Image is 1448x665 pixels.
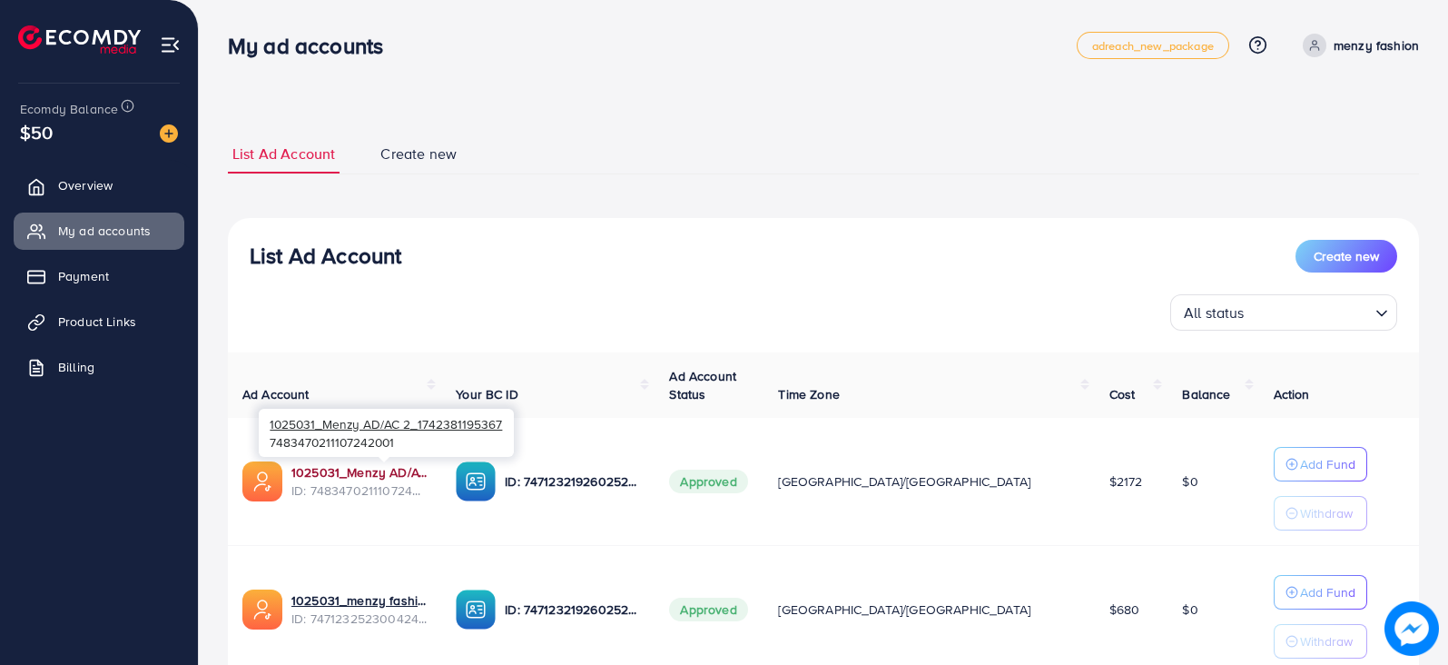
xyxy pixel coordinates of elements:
span: Ad Account [242,385,310,403]
a: Billing [14,349,184,385]
span: My ad accounts [58,222,151,240]
p: Withdraw [1300,630,1353,652]
span: Balance [1182,385,1230,403]
span: Ecomdy Balance [20,100,118,118]
span: adreach_new_package [1092,40,1214,52]
img: logo [18,25,141,54]
p: ID: 7471232192602521601 [505,599,640,620]
img: menu [160,35,181,55]
a: Payment [14,258,184,294]
span: Your BC ID [456,385,518,403]
img: image [1384,601,1439,656]
div: Search for option [1170,294,1397,331]
span: List Ad Account [232,144,335,164]
span: Ad Account Status [669,367,736,403]
span: Create new [380,144,457,164]
span: 1025031_Menzy AD/AC 2_1742381195367 [270,415,502,432]
span: Payment [58,267,109,285]
h3: List Ad Account [250,243,401,269]
p: Add Fund [1300,453,1355,475]
span: Approved [669,598,747,621]
p: menzy fashion [1334,35,1419,56]
div: <span class='underline'>1025031_menzy fashion_1739531882176</span></br>7471232523004248081 [291,591,427,629]
span: $680 [1109,600,1140,619]
img: ic-ba-acc.ded83a64.svg [456,590,496,630]
a: 1025031_menzy fashion_1739531882176 [291,591,427,610]
button: Withdraw [1274,496,1367,531]
a: adreach_new_package [1077,32,1229,59]
span: All status [1180,300,1248,326]
span: Time Zone [778,385,839,403]
span: Action [1274,385,1310,403]
span: Create new [1314,247,1379,265]
a: Overview [14,167,184,203]
span: Approved [669,470,747,493]
a: Product Links [14,303,184,340]
a: menzy fashion [1295,34,1419,57]
button: Withdraw [1274,624,1367,659]
span: ID: 7471232523004248081 [291,610,427,628]
span: $0 [1182,600,1197,619]
span: $0 [1182,472,1197,491]
input: Search for option [1250,296,1368,326]
div: 7483470211107242001 [259,409,514,457]
button: Add Fund [1274,447,1367,481]
p: ID: 7471232192602521601 [505,471,640,492]
img: ic-ads-acc.e4c84228.svg [242,462,282,501]
span: ID: 7483470211107242001 [291,481,427,500]
p: Withdraw [1300,502,1353,524]
img: image [160,124,178,143]
span: Overview [58,176,113,194]
span: Product Links [58,313,136,331]
button: Add Fund [1274,575,1367,610]
span: $50 [20,119,53,145]
span: [GEOGRAPHIC_DATA]/[GEOGRAPHIC_DATA] [778,472,1030,491]
p: Add Fund [1300,581,1355,603]
h3: My ad accounts [228,33,398,59]
a: 1025031_Menzy AD/AC 2_1742381195367 [291,463,427,481]
img: ic-ads-acc.e4c84228.svg [242,590,282,630]
span: $2172 [1109,472,1143,491]
img: ic-ba-acc.ded83a64.svg [456,462,496,501]
span: [GEOGRAPHIC_DATA]/[GEOGRAPHIC_DATA] [778,600,1030,619]
span: Billing [58,358,94,376]
button: Create new [1295,240,1397,273]
a: My ad accounts [14,213,184,249]
span: Cost [1109,385,1136,403]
